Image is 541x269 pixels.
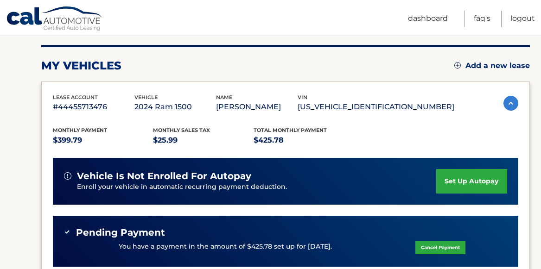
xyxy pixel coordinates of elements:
span: Monthly Payment [53,127,107,133]
span: Pending Payment [76,227,165,238]
p: [PERSON_NAME] [216,100,298,113]
a: Logout [510,11,535,27]
a: set up autopay [436,169,507,194]
a: Dashboard [408,11,448,27]
span: Monthly sales Tax [153,127,210,133]
a: Cal Automotive [6,6,103,33]
img: accordion-active.svg [503,96,518,111]
p: 2024 Ram 1500 [134,100,216,113]
span: name [216,94,232,100]
span: Total Monthly Payment [254,127,327,133]
h2: my vehicles [41,59,121,73]
span: lease account [53,94,98,100]
p: $425.78 [254,134,354,147]
img: alert-white.svg [64,172,71,180]
a: FAQ's [474,11,490,27]
p: #44455713476 [53,100,134,113]
p: Enroll your vehicle in automatic recurring payment deduction. [77,182,437,192]
img: add.svg [454,62,461,69]
a: Add a new lease [454,61,530,70]
img: check-green.svg [64,229,70,235]
p: [US_VEHICLE_IDENTIFICATION_NUMBER] [298,100,454,113]
span: vehicle [134,94,158,100]
p: $25.99 [153,134,254,147]
p: You have a payment in the amount of $425.78 set up for [DATE]. [119,242,332,252]
a: Cancel Payment [415,241,465,254]
span: vin [298,94,307,100]
p: $399.79 [53,134,153,147]
span: vehicle is not enrolled for autopay [77,170,251,182]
